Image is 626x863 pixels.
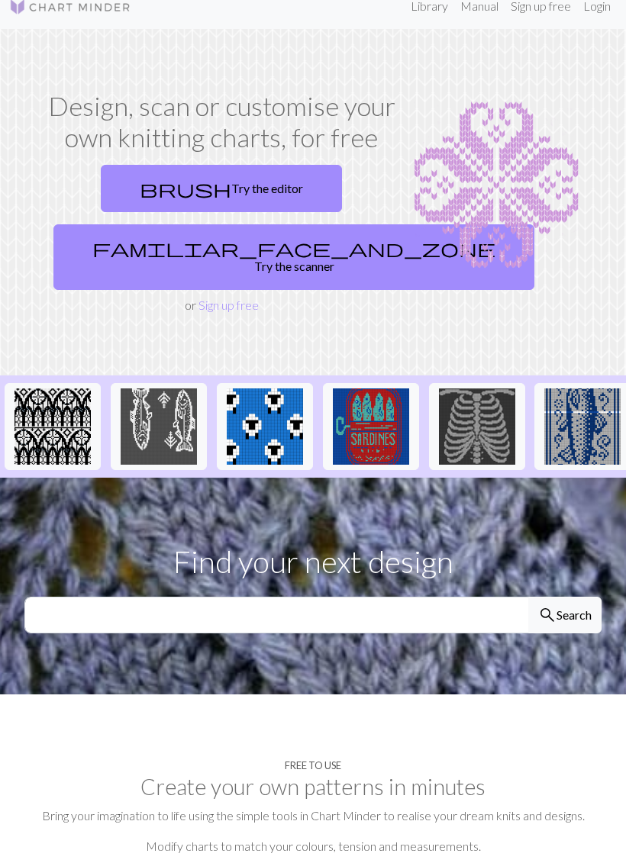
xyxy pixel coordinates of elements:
button: Search [528,597,602,634]
p: Bring your imagination to life using the simple tools in Chart Minder to realise your dream knits... [24,807,602,826]
p: Find your next design [24,539,602,585]
h4: Free to use [285,761,341,772]
a: Try the scanner [53,225,534,291]
span: familiar_face_and_zone [92,238,495,259]
button: New Piskel-1.png (2).png [429,384,525,471]
button: Sheep socks [217,384,313,471]
h2: Create your own patterns in minutes [24,774,602,800]
a: Sign up free [198,298,259,313]
a: Sheep socks [217,418,313,433]
a: New Piskel-1.png (2).png [429,418,525,433]
p: Modify charts to match your colours, tension and measurements. [24,838,602,856]
a: Try the editor [101,166,342,213]
img: New Piskel-1.png (2).png [439,389,515,465]
h1: Design, scan or customise your own knitting charts, for free [47,91,395,153]
img: Sheep socks [227,389,303,465]
img: Sardines in a can [333,389,409,465]
a: Sardines in a can [323,418,419,433]
button: fishies :) [111,384,207,471]
img: Chart example [414,91,579,282]
div: or [47,159,395,315]
a: tracery [5,418,101,433]
img: fish prac [544,389,621,465]
img: fishies :) [121,389,197,465]
a: fishies :) [111,418,207,433]
button: Sardines in a can [323,384,419,471]
img: tracery [15,389,91,465]
button: tracery [5,384,101,471]
span: brush [140,179,231,200]
span: search [538,605,557,626]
